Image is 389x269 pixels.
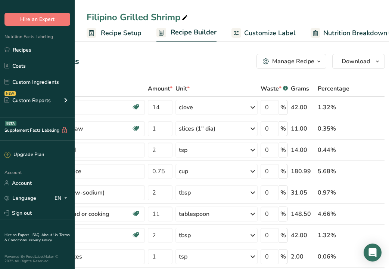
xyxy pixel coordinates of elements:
[4,232,31,238] a: Hire an Expert .
[318,188,349,197] div: 0.97%
[4,232,70,243] a: Terms & Conditions .
[291,103,315,112] div: 42.00
[318,124,349,133] div: 0.35%
[291,188,315,197] div: 31.05
[4,254,70,263] div: Powered By FoodLabelMaker © 2025 All Rights Reserved
[364,244,382,262] div: Open Intercom Messenger
[179,124,215,133] div: slices (1" dia)
[171,27,217,37] span: Recipe Builder
[318,210,349,218] div: 4.66%
[291,84,309,93] span: Grams
[32,232,41,238] a: FAQ .
[101,28,141,38] span: Recipe Setup
[318,231,349,240] div: 1.32%
[4,97,51,104] div: Custom Reports
[55,193,70,202] div: EN
[318,167,349,176] div: 5.68%
[179,103,193,112] div: clove
[4,192,36,205] a: Language
[38,124,131,133] div: Ginger root, raw
[179,231,191,240] div: tbsp
[87,10,189,24] div: Filipino Grilled Shrimp
[38,146,131,155] div: Annatto Seed
[179,188,191,197] div: tbsp
[291,167,315,176] div: 180.99
[318,103,349,112] div: 1.32%
[38,188,131,197] div: Fish sauce (low-sodium)
[342,57,370,66] span: Download
[4,91,16,96] div: NEW
[318,84,349,93] span: Percentage
[323,28,387,38] span: Nutrition Breakdown
[38,210,131,218] div: Oil, olive, salad or cooking
[38,103,131,112] div: Garlic, raw
[175,84,190,93] span: Unit
[231,25,296,42] a: Customize Label
[156,24,217,42] a: Recipe Builder
[179,146,187,155] div: tsp
[318,146,349,155] div: 0.44%
[261,84,288,93] div: Waste
[291,231,315,240] div: 42.00
[29,238,52,243] a: Privacy Policy
[291,252,315,261] div: 2.00
[291,210,315,218] div: 148.50
[256,54,326,69] button: Manage Recipe
[291,124,315,133] div: 11.00
[148,84,172,93] span: Amount
[38,231,131,240] div: Honey
[318,252,349,261] div: 0.06%
[179,210,209,218] div: tablespoon
[291,146,315,155] div: 14.00
[179,167,188,176] div: cup
[5,121,16,126] div: BETA
[179,252,187,261] div: tsp
[38,167,131,176] div: Calamansi Juice
[244,28,296,38] span: Customize Label
[4,151,44,159] div: Upgrade Plan
[272,57,314,66] div: Manage Recipe
[87,25,141,42] a: Recipe Setup
[41,232,59,238] a: About Us .
[332,54,385,69] button: Download
[4,13,70,26] button: Hire an Expert
[38,252,131,261] div: Red Chili Flakes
